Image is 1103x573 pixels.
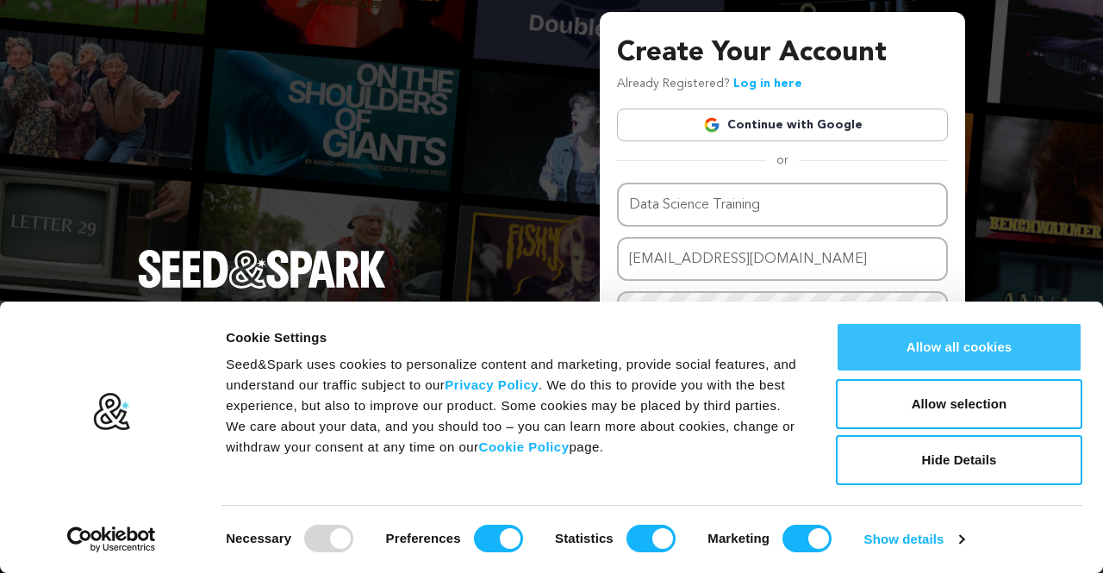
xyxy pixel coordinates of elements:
[226,531,291,545] strong: Necessary
[479,439,570,454] a: Cookie Policy
[138,250,386,288] img: Seed&Spark Logo
[138,250,386,322] a: Seed&Spark Homepage
[733,78,802,90] a: Log in here
[617,109,948,141] a: Continue with Google
[386,531,461,545] strong: Preferences
[555,531,614,545] strong: Statistics
[703,116,720,134] img: Google logo
[864,526,964,552] a: Show details
[226,354,797,458] div: Seed&Spark uses cookies to personalize content and marketing, provide social features, and unders...
[836,379,1082,429] button: Allow selection
[225,518,226,519] legend: Consent Selection
[226,327,797,348] div: Cookie Settings
[617,33,948,74] h3: Create Your Account
[36,526,187,552] a: Usercentrics Cookiebot - opens in a new window
[617,74,802,95] p: Already Registered?
[836,322,1082,372] button: Allow all cookies
[445,377,539,392] a: Privacy Policy
[836,435,1082,485] button: Hide Details
[92,392,131,432] img: logo
[707,531,770,545] strong: Marketing
[617,237,948,281] input: Email address
[766,152,799,169] span: or
[617,183,948,227] input: Name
